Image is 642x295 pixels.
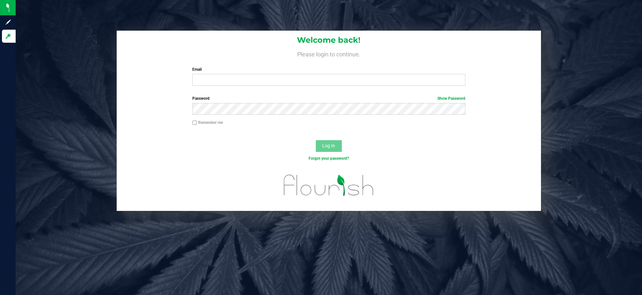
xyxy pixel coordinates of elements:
[5,33,11,39] inline-svg: Log in
[192,120,223,125] label: Remember me
[192,121,197,125] input: Remember me
[276,168,382,202] img: flourish_logo.svg
[5,19,11,25] inline-svg: Sign up
[117,36,541,44] h1: Welcome back!
[117,50,541,57] h4: Please login to continue.
[192,66,465,72] label: Email
[192,96,210,101] span: Password
[316,140,342,152] button: Log In
[309,156,349,161] a: Forgot your password?
[437,96,465,101] a: Show Password
[322,143,335,148] span: Log In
